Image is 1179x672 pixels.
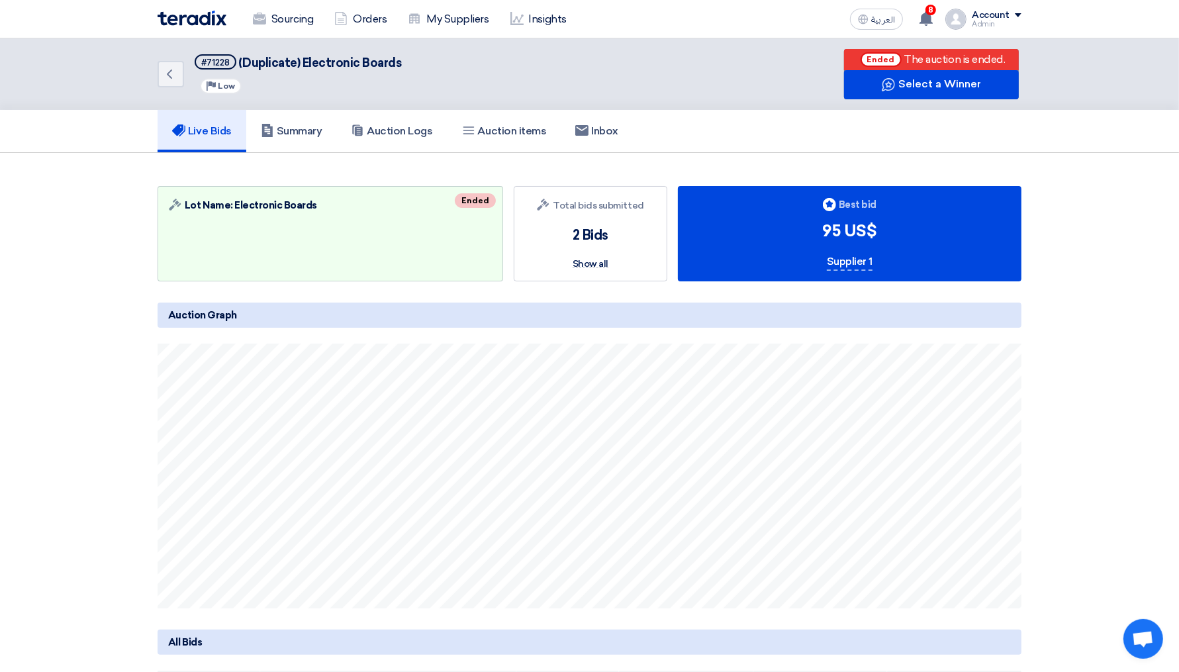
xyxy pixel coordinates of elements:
div: The auction is ended. [904,52,1006,68]
div: #71228 [201,58,230,67]
div: 2 Bids [573,225,608,245]
a: Insights [500,5,577,34]
a: Live Bids [158,110,246,152]
button: العربية [850,9,903,30]
h5: Summary [261,124,322,138]
div: Admin [972,21,1021,28]
div: Supplier 1 [827,254,872,271]
span: العربية [871,15,895,24]
h5: All Bids [158,630,1021,655]
a: My Suppliers [397,5,499,34]
span: Best bid [839,198,876,212]
h5: Auction Logs [351,124,432,138]
span: Total bids submitted [553,199,643,213]
a: Open chat [1123,619,1163,659]
img: profile_test.png [945,9,967,30]
button: Select a Winner [844,70,1019,99]
h5: Auction Graph [158,303,1021,328]
span: 8 [925,5,936,15]
span: Ended [861,52,902,67]
h5: Live Bids [172,124,232,138]
a: Orders [324,5,397,34]
a: Auction items [448,110,561,152]
a: Auction Logs [336,110,447,152]
img: Teradix logo [158,11,226,26]
a: Summary [246,110,337,152]
h5: (Duplicate) Electronic Boards [195,54,402,71]
div: Account [972,10,1010,21]
div: 95 US$ [822,219,876,243]
span: (Duplicate) Electronic Boards [239,56,402,70]
div: Ended [455,193,496,208]
h5: Auction items [462,124,547,138]
h5: Inbox [575,124,618,138]
span: Low [218,81,235,91]
a: Inbox [561,110,633,152]
a: Sourcing [242,5,324,34]
span: Show all [573,260,608,268]
span: Lot Name: Electronic Boards [185,198,317,213]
